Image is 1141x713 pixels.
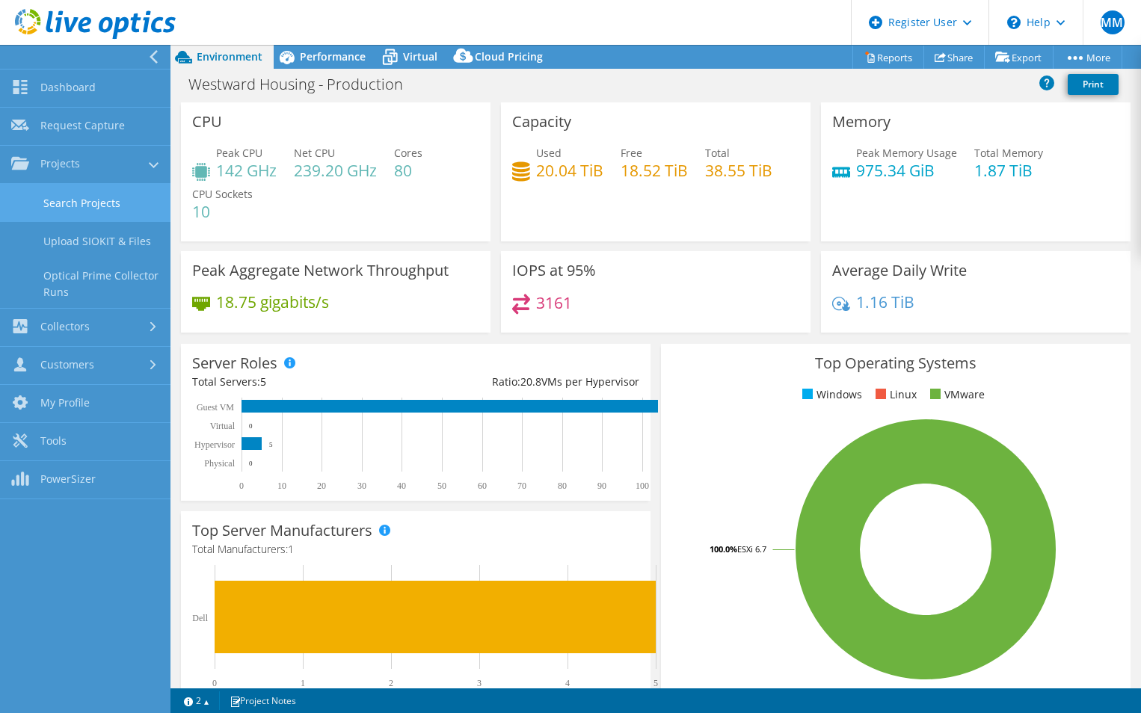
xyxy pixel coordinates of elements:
[239,481,244,491] text: 0
[216,162,277,179] h4: 142 GHz
[477,678,482,688] text: 3
[219,691,307,710] a: Project Notes
[192,541,639,558] h4: Total Manufacturers:
[517,481,526,491] text: 70
[856,162,957,179] h4: 975.34 GiB
[277,481,286,491] text: 10
[475,49,543,64] span: Cloud Pricing
[974,146,1043,160] span: Total Memory
[923,46,985,69] a: Share
[974,162,1043,179] h4: 1.87 TiB
[926,386,985,403] li: VMware
[512,262,596,279] h3: IOPS at 95%
[249,460,253,467] text: 0
[478,481,487,491] text: 60
[216,146,262,160] span: Peak CPU
[437,481,446,491] text: 50
[737,543,766,555] tspan: ESXi 6.7
[204,458,235,469] text: Physical
[512,114,571,130] h3: Capacity
[856,294,914,310] h4: 1.16 TiB
[672,355,1119,371] h3: Top Operating Systems
[197,402,234,413] text: Guest VM
[852,46,924,69] a: Reports
[1007,16,1021,29] svg: \n
[294,162,377,179] h4: 239.20 GHz
[705,162,772,179] h4: 38.55 TiB
[192,522,372,539] h3: Top Server Manufacturers
[403,49,437,64] span: Virtual
[192,355,277,371] h3: Server Roles
[194,439,235,450] text: Hypervisor
[192,374,416,390] div: Total Servers:
[212,678,217,688] text: 0
[294,146,335,160] span: Net CPU
[192,613,208,623] text: Dell
[621,162,688,179] h4: 18.52 TiB
[832,262,967,279] h3: Average Daily Write
[710,543,737,555] tspan: 100.0%
[799,386,862,403] li: Windows
[173,691,220,710] a: 2
[536,294,572,311] h4: 3161
[317,481,326,491] text: 20
[1101,10,1125,34] span: MM
[520,374,541,389] span: 20.8
[636,481,649,491] text: 100
[984,46,1054,69] a: Export
[249,422,253,430] text: 0
[536,146,562,160] span: Used
[597,481,606,491] text: 90
[192,203,253,220] h4: 10
[301,678,305,688] text: 1
[192,262,449,279] h3: Peak Aggregate Network Throughput
[260,374,266,389] span: 5
[389,678,393,688] text: 2
[288,542,294,556] span: 1
[192,114,222,130] h3: CPU
[653,678,658,688] text: 5
[394,146,422,160] span: Cores
[705,146,730,160] span: Total
[357,481,366,491] text: 30
[832,114,891,130] h3: Memory
[216,294,329,310] h4: 18.75 gigabits/s
[536,162,603,179] h4: 20.04 TiB
[269,441,273,448] text: 5
[856,146,957,160] span: Peak Memory Usage
[565,678,570,688] text: 4
[416,374,639,390] div: Ratio: VMs per Hypervisor
[394,162,422,179] h4: 80
[210,421,236,431] text: Virtual
[182,76,426,93] h1: Westward Housing - Production
[192,187,253,201] span: CPU Sockets
[197,49,262,64] span: Environment
[872,386,917,403] li: Linux
[1053,46,1122,69] a: More
[300,49,366,64] span: Performance
[558,481,567,491] text: 80
[397,481,406,491] text: 40
[1068,74,1119,95] a: Print
[621,146,642,160] span: Free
